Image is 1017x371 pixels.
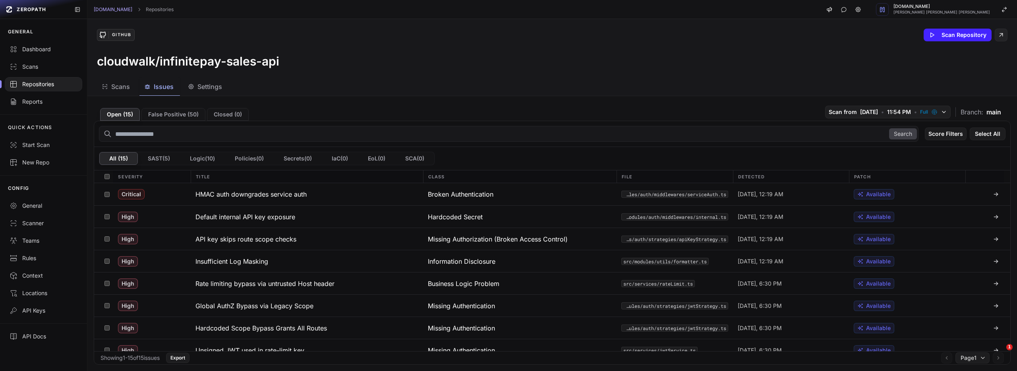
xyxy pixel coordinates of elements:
button: HMAC auth downgrades service auth [191,183,423,205]
span: ZEROPATH [17,6,46,13]
div: Critical HMAC auth downgrades service auth Broken Authentication src/modules/auth/middlewares/ser... [94,183,1010,205]
div: High Rate limiting bypass via untrusted Host header Business Logic Problem src/services/rateLimit... [94,272,1010,294]
button: Open (15) [100,108,140,121]
button: Unsigned JWT used in rate-limit key [191,339,423,361]
span: High [118,256,138,267]
span: Business Logic Problem [428,279,499,288]
button: src/modules/auth/strategies/jwtStrategy.ts [621,302,728,309]
div: Rules [10,254,77,262]
span: High [118,323,138,333]
h3: Unsigned JWT used in rate-limit key [195,346,304,355]
span: [DATE], 12:19 AM [738,235,783,243]
span: Available [866,302,891,310]
div: Title [191,170,423,183]
span: Available [866,324,891,332]
span: Missing Authentication [428,301,495,311]
button: src/modules/auth/middlewares/serviceAuth.ts [621,191,728,198]
p: CONFIG [8,185,29,191]
h3: API key skips route scope checks [195,234,296,244]
div: High Hardcoded Scope Bypass Grants All Routes Missing Authentication src/modules/auth/strategies/... [94,317,1010,339]
span: High [118,212,138,222]
button: Scan Repository [924,29,992,41]
h3: Global AuthZ Bypass via Legacy Scope [195,301,313,311]
span: [DATE], 12:19 AM [738,190,783,198]
h3: Rate limiting bypass via untrusted Host header [195,279,334,288]
span: Issues [154,82,174,91]
button: SCA(0) [395,152,434,165]
span: Settings [197,82,222,91]
button: Logic(10) [180,152,225,165]
div: Scanner [10,219,77,227]
div: Dashboard [10,45,77,53]
span: High [118,301,138,311]
button: Closed (0) [207,108,249,121]
span: Available [866,280,891,288]
div: API Keys [10,307,77,315]
span: Scans [111,82,130,91]
button: Default internal API key exposure [191,206,423,228]
button: Secrets(0) [274,152,322,165]
span: [DATE] [860,108,878,116]
button: src/modules/auth/strategies/apiKeyStrategy.ts [621,236,728,243]
button: Rate limiting bypass via untrusted Host header [191,272,423,294]
span: [DATE], 6:30 PM [738,346,782,354]
div: Severity [113,170,191,183]
span: Hardcoded Secret [428,212,483,222]
button: src/modules/auth/middlewares/internal.ts [621,213,728,220]
button: False Positive (50) [141,108,205,121]
div: High Global AuthZ Bypass via Legacy Scope Missing Authentication src/modules/auth/strategies/jwtS... [94,294,1010,317]
div: High API key skips route scope checks Missing Authorization (Broken Access Control) src/modules/a... [94,228,1010,250]
button: Policies(0) [225,152,274,165]
a: [DOMAIN_NAME] [94,6,132,13]
span: main [986,107,1001,117]
button: EoL(0) [358,152,395,165]
span: Available [866,213,891,221]
div: New Repo [10,158,77,166]
div: Reports [10,98,77,106]
span: Branch: [961,107,983,117]
code: src/services/jwtService.ts [621,347,698,354]
span: Critical [118,189,145,199]
span: High [118,345,138,356]
span: [DATE], 12:19 AM [738,213,783,221]
h3: HMAC auth downgrades service auth [195,189,307,199]
span: Missing Authorization (Broken Access Control) [428,234,568,244]
code: src/modules/utils/formatter.ts [621,258,709,265]
span: [PERSON_NAME] [PERSON_NAME] [PERSON_NAME] [893,10,990,14]
div: File [617,170,733,183]
div: High Default internal API key exposure Hardcoded Secret src/modules/auth/middlewares/internal.ts ... [94,205,1010,228]
button: Page1 [955,352,990,363]
span: Available [866,346,891,354]
span: • [881,108,884,116]
div: Showing 1 - 15 of 15 issues [101,354,160,362]
iframe: Intercom live chat [990,344,1009,363]
div: Repositories [10,80,77,88]
p: GENERAL [8,29,33,35]
button: Global AuthZ Bypass via Legacy Scope [191,295,423,317]
div: General [10,202,77,210]
div: High Unsigned JWT used in rate-limit key Missing Authentication src/services/jwtService.ts [DATE]... [94,339,1010,361]
span: Missing Authentication [428,346,495,355]
button: src/modules/auth/strategies/jwtStrategy.ts [621,325,728,332]
span: Available [866,235,891,243]
span: Available [866,190,891,198]
span: Information Disclosure [428,257,495,266]
button: IaC(0) [322,152,358,165]
span: 11:54 PM [887,108,911,116]
div: Start Scan [10,141,77,149]
span: [DATE], 6:30 PM [738,302,782,310]
div: Patch [849,170,965,183]
button: Select All [970,128,1005,140]
span: [DATE], 12:19 AM [738,257,783,265]
div: Teams [10,237,77,245]
button: SAST(5) [138,152,180,165]
div: GitHub [108,31,134,39]
button: Scan from [DATE] • 11:54 PM • Full [825,106,951,118]
span: Full [920,109,928,115]
span: Broken Authentication [428,189,493,199]
button: Hardcoded Scope Bypass Grants All Routes [191,317,423,339]
span: [DOMAIN_NAME] [893,4,990,9]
